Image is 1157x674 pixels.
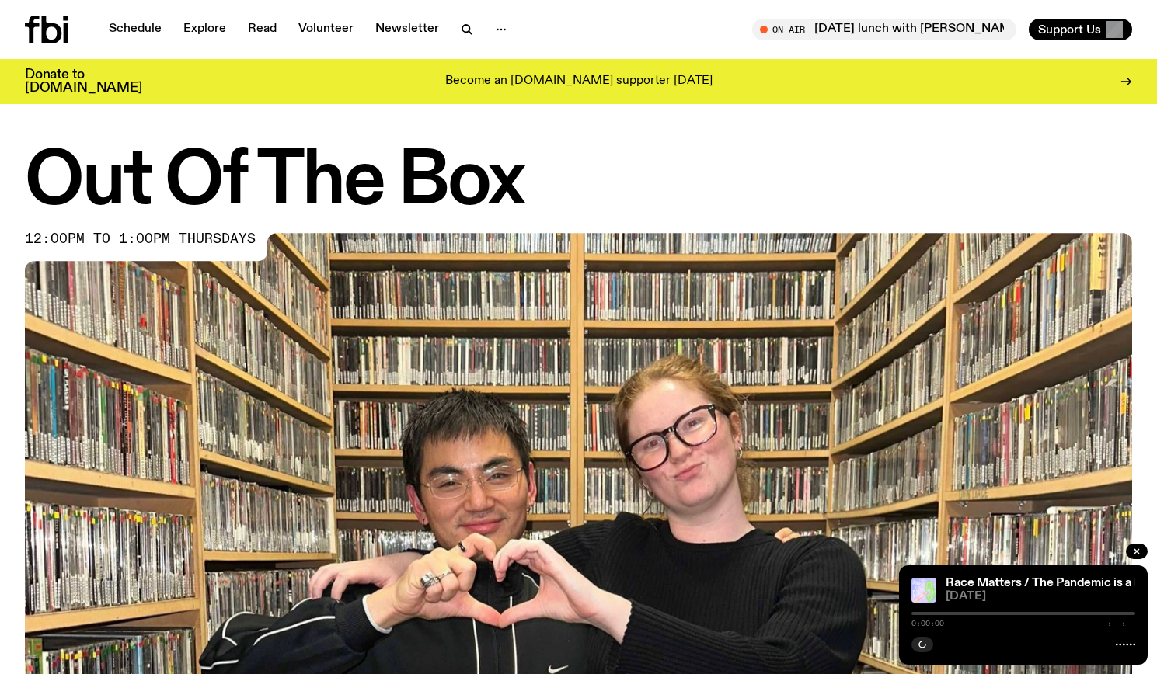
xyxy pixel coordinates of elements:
span: 12:00pm to 1:00pm thursdays [25,233,256,245]
span: 0:00:00 [911,620,944,627]
a: Schedule [99,19,171,40]
a: Explore [174,19,235,40]
span: [DATE] [946,591,1135,603]
button: On Air[DATE] lunch with [PERSON_NAME]! [752,19,1016,40]
h3: Donate to [DOMAIN_NAME] [25,68,142,95]
a: Volunteer [289,19,363,40]
a: Read [239,19,286,40]
span: -:--:-- [1103,620,1135,627]
p: Become an [DOMAIN_NAME] supporter [DATE] [445,75,713,89]
h1: Out Of The Box [25,148,1132,217]
span: Support Us [1038,23,1101,36]
a: Newsletter [366,19,448,40]
button: Support Us [1029,19,1132,40]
